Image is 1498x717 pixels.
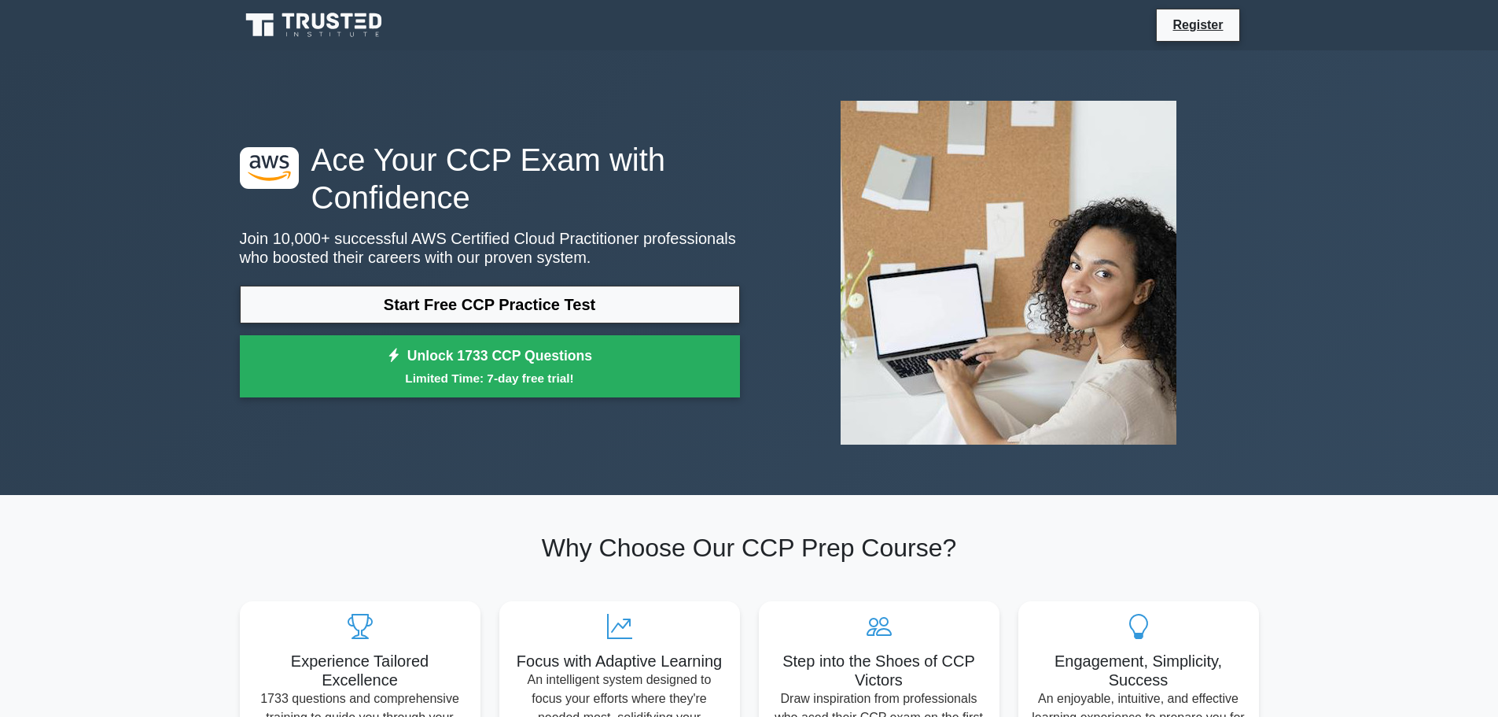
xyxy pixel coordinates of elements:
small: Limited Time: 7-day free trial! [259,369,720,387]
p: Join 10,000+ successful AWS Certified Cloud Practitioner professionals who boosted their careers ... [240,229,740,267]
a: Register [1163,15,1232,35]
h1: Ace Your CCP Exam with Confidence [240,141,740,216]
h2: Why Choose Our CCP Prep Course? [240,533,1259,563]
a: Start Free CCP Practice Test [240,286,740,323]
h5: Focus with Adaptive Learning [512,652,727,671]
h5: Experience Tailored Excellence [252,652,468,689]
a: Unlock 1733 CCP QuestionsLimited Time: 7-day free trial! [240,335,740,398]
h5: Step into the Shoes of CCP Victors [771,652,987,689]
h5: Engagement, Simplicity, Success [1031,652,1246,689]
